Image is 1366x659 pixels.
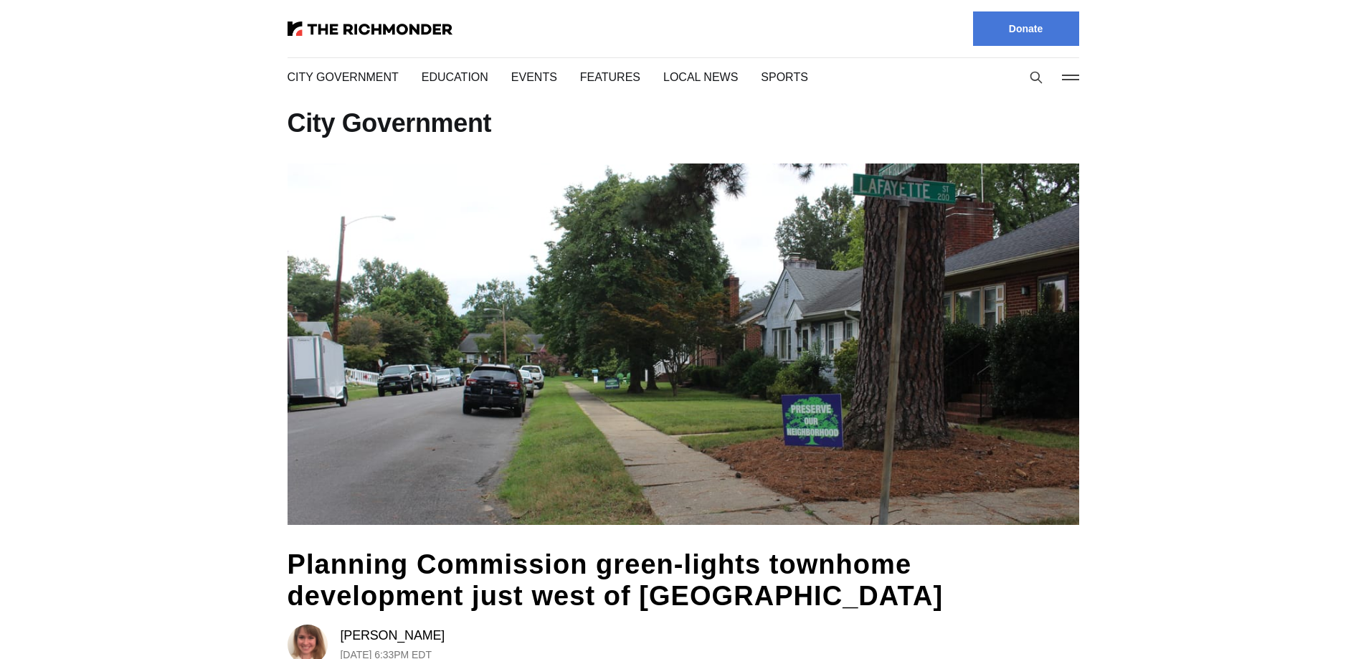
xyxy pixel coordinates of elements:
[341,627,445,644] a: [PERSON_NAME]
[288,163,1079,525] img: Planning Commission green-lights townhome development just west of Carytown
[761,71,808,83] a: Sports
[663,71,738,83] a: Local News
[288,549,944,611] a: Planning Commission green-lights townhome development just west of [GEOGRAPHIC_DATA]
[288,71,399,83] a: City Government
[973,11,1079,46] a: Donate
[511,71,557,83] a: Events
[422,71,488,83] a: Education
[580,71,640,83] a: Features
[288,112,1079,135] h1: City Government
[1245,589,1366,659] iframe: portal-trigger
[1025,67,1047,88] button: Search this site
[288,22,452,36] img: The Richmonder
